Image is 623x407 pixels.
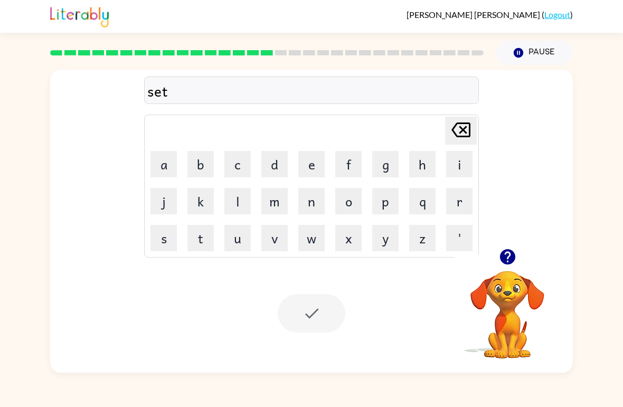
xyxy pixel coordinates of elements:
button: w [298,225,325,251]
button: b [187,151,214,177]
button: h [409,151,436,177]
button: v [261,225,288,251]
button: m [261,188,288,214]
button: l [224,188,251,214]
button: u [224,225,251,251]
video: Your browser must support playing .mp4 files to use Literably. Please try using another browser. [455,254,560,360]
button: g [372,151,399,177]
button: p [372,188,399,214]
button: f [335,151,362,177]
button: d [261,151,288,177]
button: o [335,188,362,214]
button: k [187,188,214,214]
button: x [335,225,362,251]
button: q [409,188,436,214]
div: ( ) [407,10,573,20]
button: ' [446,225,473,251]
span: [PERSON_NAME] [PERSON_NAME] [407,10,542,20]
button: y [372,225,399,251]
button: c [224,151,251,177]
a: Logout [544,10,570,20]
button: a [150,151,177,177]
img: Literably [50,4,109,27]
button: Pause [496,41,573,65]
button: t [187,225,214,251]
div: set [147,80,476,102]
button: z [409,225,436,251]
button: n [298,188,325,214]
button: s [150,225,177,251]
button: j [150,188,177,214]
button: i [446,151,473,177]
button: e [298,151,325,177]
button: r [446,188,473,214]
